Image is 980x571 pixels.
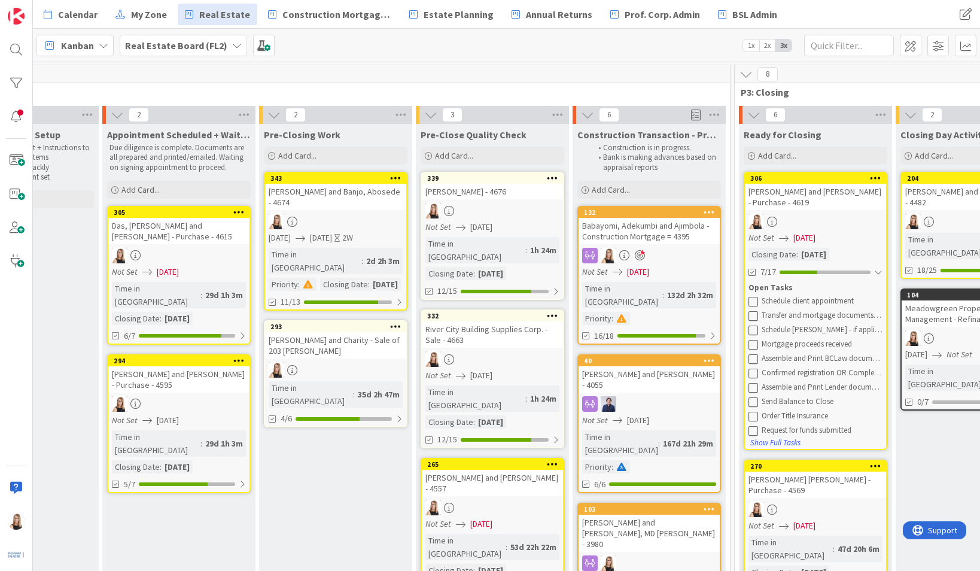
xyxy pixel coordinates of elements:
[592,143,719,153] li: Construction is in progress.
[8,8,25,25] img: Visit kanbanzone.com
[112,282,200,308] div: Time in [GEOGRAPHIC_DATA]
[835,542,882,555] div: 47d 20h 6m
[355,388,403,401] div: 35d 2h 47m
[112,396,127,412] img: DB
[527,244,559,257] div: 1h 24m
[269,232,291,244] span: [DATE]
[579,504,720,552] div: 103[PERSON_NAME] and [PERSON_NAME], MD [PERSON_NAME] - 3980
[108,248,249,263] div: DB
[363,254,403,268] div: 2d 2h 3m
[298,278,300,291] span: :
[527,392,559,405] div: 1h 24m
[603,4,707,25] a: Prof. Corp. Admin
[475,415,506,429] div: [DATE]
[905,214,921,229] img: DB
[270,174,406,183] div: 343
[437,433,457,446] span: 12/15
[265,332,406,359] div: [PERSON_NAME] and Charity - Sale of 203 [PERSON_NAME]
[353,388,355,401] span: :
[504,4,599,25] a: Annual Returns
[601,555,616,571] img: DB
[579,218,720,244] div: Babayomi, Adekumbi and Ajimbola - Construction Mortgage = 4395
[424,7,494,22] span: Estate Planning
[748,248,796,261] div: Closing Date
[425,518,451,529] i: Not Set
[265,321,406,359] div: 293[PERSON_NAME] and Charity - Sale of 203 [PERSON_NAME]
[833,542,835,555] span: :
[125,40,227,51] b: Real Estate Board (FL2)
[112,248,127,263] img: DB
[804,35,894,56] input: Quick Filter...
[107,354,251,493] a: 294[PERSON_NAME] and [PERSON_NAME] - Purchase - 4595DBNot Set[DATE]Time in [GEOGRAPHIC_DATA]:29d ...
[582,460,611,473] div: Priority
[157,266,179,278] span: [DATE]
[422,173,563,199] div: 339[PERSON_NAME] - 4676
[422,311,563,321] div: 332
[592,184,630,195] span: Add Card...
[745,502,886,517] div: DB
[757,67,778,81] span: 8
[579,555,720,571] div: DB
[579,207,720,244] div: 132Babayomi, Adekumbi and Ajimbola - Construction Mortgage = 4395
[342,232,353,244] div: 2W
[112,415,138,426] i: Not Set
[108,356,249,366] div: 294
[402,4,501,25] a: Estate Planning
[762,397,882,406] div: Send Balance to Close
[114,357,249,365] div: 294
[762,311,882,320] div: Transfer and mortgage documents submitted to the land titles office
[762,382,882,392] div: Assemble and Print Lender documents
[525,244,527,257] span: :
[582,430,658,457] div: Time in [GEOGRAPHIC_DATA]
[762,426,882,435] div: Request for funds submitted
[601,248,616,263] img: DB
[422,459,563,470] div: 265
[108,218,249,244] div: Das, [PERSON_NAME] and [PERSON_NAME] - Purchase - 4615
[114,208,249,217] div: 305
[762,339,882,349] div: Mortgage proceeds received
[437,285,457,297] span: 12/15
[579,515,720,552] div: [PERSON_NAME] and [PERSON_NAME], MD [PERSON_NAME] - 3980
[108,356,249,393] div: 294[PERSON_NAME] and [PERSON_NAME] - Purchase - 4595
[470,369,492,382] span: [DATE]
[370,278,401,291] div: [DATE]
[58,7,98,22] span: Calendar
[579,504,720,515] div: 103
[473,267,475,280] span: :
[793,232,815,244] span: [DATE]
[745,173,886,184] div: 306
[750,174,886,183] div: 306
[270,323,406,331] div: 293
[310,232,332,244] span: [DATE]
[427,174,563,183] div: 339
[157,414,179,427] span: [DATE]
[759,40,775,51] span: 2x
[905,330,921,346] img: DB
[584,208,720,217] div: 132
[427,460,563,469] div: 265
[711,4,784,25] a: BSL Admin
[264,320,407,427] a: 293[PERSON_NAME] and Charity - Sale of 203 [PERSON_NAME]DBTime in [GEOGRAPHIC_DATA]:35d 2h 47m4/6
[664,288,716,302] div: 132d 2h 32m
[269,278,298,291] div: Priority
[8,546,25,563] img: avatar
[745,184,886,210] div: [PERSON_NAME] and [PERSON_NAME] - Purchase - 4619
[611,460,613,473] span: :
[435,150,473,161] span: Add Card...
[108,396,249,412] div: DB
[744,172,887,450] a: 306[PERSON_NAME] and [PERSON_NAME] - Purchase - 4619DBNot Set[DATE]Closing Date:[DATE]7/17Open Ta...
[281,412,292,425] span: 4/6
[107,206,251,345] a: 305Das, [PERSON_NAME] and [PERSON_NAME] - Purchase - 4615DBNot Set[DATE]Time in [GEOGRAPHIC_DATA]...
[265,362,406,378] div: DB
[425,267,473,280] div: Closing Date
[917,264,937,277] span: 18/25
[108,4,174,25] a: My Zone
[261,4,398,25] a: Construction Mortgages - Draws
[112,266,138,277] i: Not Set
[421,129,526,141] span: Pre-Close Quality Check
[108,207,249,244] div: 305Das, [PERSON_NAME] and [PERSON_NAME] - Purchase - 4615
[281,296,300,308] span: 11/13
[422,173,563,184] div: 339
[425,500,441,515] img: DB
[425,203,441,218] img: DB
